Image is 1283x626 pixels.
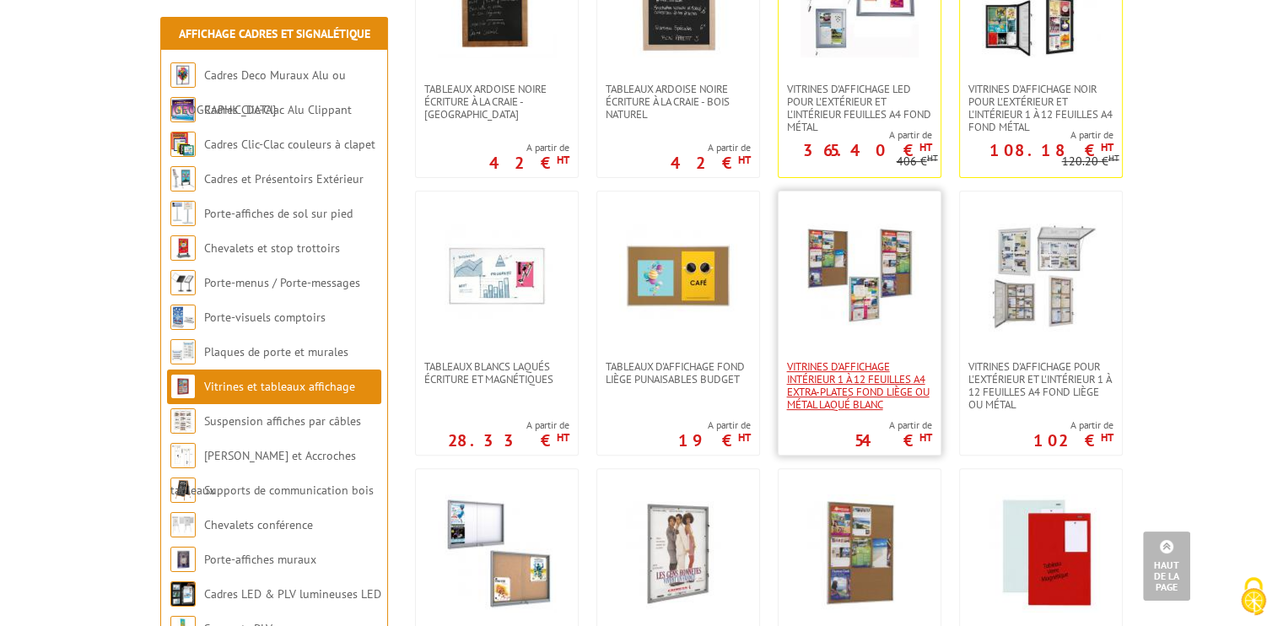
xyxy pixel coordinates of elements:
[1108,152,1119,164] sup: HT
[204,344,348,359] a: Plaques de porte et murales
[204,586,381,602] a: Cadres LED & PLV lumineuses LED
[170,512,196,537] img: Chevalets conférence
[557,430,569,445] sup: HT
[557,153,569,167] sup: HT
[779,128,932,142] span: A partir de
[738,430,751,445] sup: HT
[170,581,196,607] img: Cadres LED & PLV lumineuses LED
[738,153,751,167] sup: HT
[982,217,1100,335] img: Vitrines d'affichage pour l'extérieur et l'intérieur 1 à 12 feuilles A4 fond liège ou métal
[170,547,196,572] img: Porte-affiches muraux
[803,145,932,155] p: 365.40 €
[170,408,196,434] img: Suspension affiches par câbles
[1062,155,1119,168] p: 120.20 €
[678,418,751,432] span: A partir de
[204,517,313,532] a: Chevalets conférence
[204,240,340,256] a: Chevalets et stop trottoirs
[960,83,1122,133] a: VITRINES D'AFFICHAGE NOIR POUR L'EXTÉRIEUR ET L'INTÉRIEUR 1 À 12 FEUILLES A4 FOND MÉTAL
[897,155,938,168] p: 406 €
[170,448,356,498] a: [PERSON_NAME] et Accroches tableaux
[438,494,556,613] img: Vitrines affichage glaces coulissantes liège ou métal de 8 à 27 feuilles A4
[606,83,751,121] span: Tableaux Ardoise Noire écriture à la craie - Bois Naturel
[606,360,751,386] span: Tableaux d'affichage fond liège punaisables Budget
[779,83,941,133] a: Vitrines d'affichage LED pour l'extérieur et l'intérieur feuilles A4 fond métal
[960,128,1113,142] span: A partir de
[968,360,1113,411] span: Vitrines d'affichage pour l'extérieur et l'intérieur 1 à 12 feuilles A4 fond liège ou métal
[170,166,196,192] img: Cadres et Présentoirs Extérieur
[204,379,355,394] a: Vitrines et tableaux affichage
[779,360,941,411] a: Vitrines d'affichage intérieur 1 à 12 feuilles A4 extra-plates fond liège ou métal laqué blanc
[170,201,196,226] img: Porte-affiches de sol sur pied
[204,552,316,567] a: Porte-affiches muraux
[204,171,364,186] a: Cadres et Présentoirs Extérieur
[1101,430,1113,445] sup: HT
[204,137,375,152] a: Cadres Clic-Clac couleurs à clapet
[597,360,759,386] a: Tableaux d'affichage fond liège punaisables Budget
[1033,435,1113,445] p: 102 €
[204,310,326,325] a: Porte-visuels comptoirs
[801,217,919,335] img: Vitrines d'affichage intérieur 1 à 12 feuilles A4 extra-plates fond liège ou métal laqué blanc
[1232,575,1275,618] img: Cookies (modal window)
[801,494,919,613] img: Tableaux d'affichage fond liège
[170,374,196,399] img: Vitrines et tableaux affichage
[424,360,569,386] span: Tableaux blancs laqués écriture et magnétiques
[982,494,1100,613] img: Tableaux en verre, magnétiques & écriture
[438,217,556,335] img: Tableaux blancs laqués écriture et magnétiques
[960,360,1122,411] a: Vitrines d'affichage pour l'extérieur et l'intérieur 1 à 12 feuilles A4 fond liège ou métal
[170,62,196,88] img: Cadres Deco Muraux Alu ou Bois
[919,140,932,154] sup: HT
[1101,140,1113,154] sup: HT
[416,83,578,121] a: Tableaux Ardoise Noire écriture à la craie - [GEOGRAPHIC_DATA]
[678,435,751,445] p: 19 €
[854,435,932,445] p: 54 €
[787,83,932,133] span: Vitrines d'affichage LED pour l'extérieur et l'intérieur feuilles A4 fond métal
[489,158,569,168] p: 42 €
[787,360,932,411] span: Vitrines d'affichage intérieur 1 à 12 feuilles A4 extra-plates fond liège ou métal laqué blanc
[448,435,569,445] p: 28.33 €
[170,235,196,261] img: Chevalets et stop trottoirs
[927,152,938,164] sup: HT
[416,360,578,386] a: Tableaux blancs laqués écriture et magnétiques
[170,67,346,117] a: Cadres Deco Muraux Alu ou [GEOGRAPHIC_DATA]
[204,413,361,429] a: Suspension affiches par câbles
[204,206,353,221] a: Porte-affiches de sol sur pied
[671,158,751,168] p: 42 €
[170,339,196,364] img: Plaques de porte et murales
[1033,418,1113,432] span: A partir de
[1224,569,1283,626] button: Cookies (modal window)
[170,443,196,468] img: Cimaises et Accroches tableaux
[489,141,569,154] span: A partir de
[1143,532,1190,601] a: Haut de la page
[854,418,932,432] span: A partir de
[597,83,759,121] a: Tableaux Ardoise Noire écriture à la craie - Bois Naturel
[619,494,737,613] img: Vitrines pour affiches de cinéma avec serrures
[170,305,196,330] img: Porte-visuels comptoirs
[179,26,370,41] a: Affichage Cadres et Signalétique
[424,83,569,121] span: Tableaux Ardoise Noire écriture à la craie - [GEOGRAPHIC_DATA]
[204,483,374,498] a: Supports de communication bois
[448,418,569,432] span: A partir de
[989,145,1113,155] p: 108.18 €
[919,430,932,445] sup: HT
[170,270,196,295] img: Porte-menus / Porte-messages
[671,141,751,154] span: A partir de
[619,217,737,335] img: Tableaux d'affichage fond liège punaisables Budget
[204,102,352,117] a: Cadres Clic-Clac Alu Clippant
[968,83,1113,133] span: VITRINES D'AFFICHAGE NOIR POUR L'EXTÉRIEUR ET L'INTÉRIEUR 1 À 12 FEUILLES A4 FOND MÉTAL
[170,132,196,157] img: Cadres Clic-Clac couleurs à clapet
[204,275,360,290] a: Porte-menus / Porte-messages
